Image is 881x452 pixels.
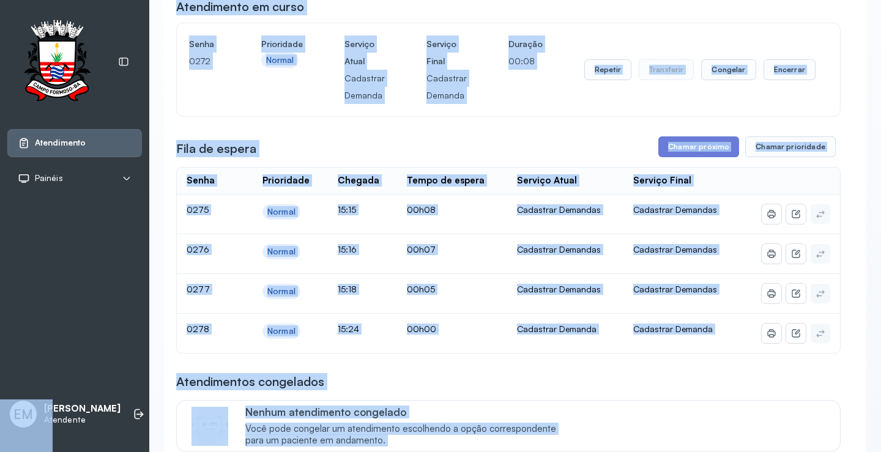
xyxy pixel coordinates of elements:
[176,373,324,390] h3: Atendimentos congelados
[584,59,631,80] button: Repetir
[245,406,569,418] p: Nenhum atendimento congelado
[633,284,717,294] span: Cadastrar Demandas
[13,20,101,105] img: Logotipo do estabelecimento
[344,70,385,104] p: Cadastrar Demanda
[187,244,209,254] span: 0276
[633,175,691,187] div: Serviço Final
[35,138,86,148] span: Atendimento
[338,324,359,334] span: 15:24
[338,204,356,215] span: 15:15
[262,175,310,187] div: Prioridade
[407,244,436,254] span: 00h07
[426,70,467,104] p: Cadastrar Demanda
[338,244,357,254] span: 15:16
[187,284,210,294] span: 0277
[189,35,220,53] h4: Senha
[407,204,436,215] span: 00h08
[633,324,713,334] span: Cadastrar Demanda
[701,59,756,80] button: Congelar
[338,175,379,187] div: Chegada
[267,286,296,297] div: Normal
[344,35,385,70] h4: Serviço Atual
[633,244,717,254] span: Cadastrar Demandas
[267,207,296,217] div: Normal
[764,59,816,80] button: Encerrar
[426,35,467,70] h4: Serviço Final
[266,55,294,65] div: Normal
[338,284,357,294] span: 15:18
[176,140,256,157] h3: Fila de espera
[517,324,614,335] div: Cadastrar Demanda
[508,53,543,70] p: 00:08
[191,407,228,443] img: Imagem de CalloutCard
[187,204,209,215] span: 0275
[508,35,543,53] h4: Duração
[189,53,220,70] p: 0272
[517,175,577,187] div: Serviço Atual
[633,204,717,215] span: Cadastrar Demandas
[187,324,209,334] span: 0278
[261,35,303,53] h4: Prioridade
[245,423,569,446] span: Você pode congelar um atendimento escolhendo a opção correspondente para um paciente em andamento.
[267,246,296,257] div: Normal
[517,204,614,215] div: Cadastrar Demandas
[267,326,296,336] div: Normal
[658,136,739,157] button: Chamar próximo
[35,173,63,183] span: Painéis
[517,284,614,295] div: Cadastrar Demandas
[407,324,436,334] span: 00h00
[187,175,215,187] div: Senha
[44,415,121,425] p: Atendente
[517,244,614,255] div: Cadastrar Demandas
[18,137,132,149] a: Atendimento
[639,59,694,80] button: Transferir
[407,175,485,187] div: Tempo de espera
[745,136,836,157] button: Chamar prioridade
[407,284,435,294] span: 00h05
[44,403,121,415] p: [PERSON_NAME]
